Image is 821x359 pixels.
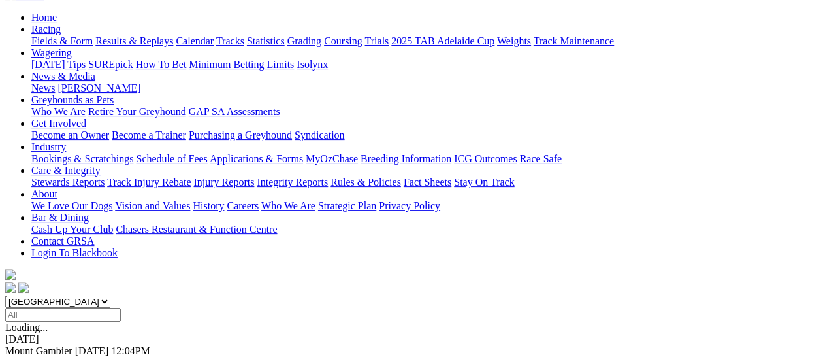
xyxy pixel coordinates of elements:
div: [DATE] [5,333,816,345]
a: Purchasing a Greyhound [189,129,292,141]
a: Minimum Betting Limits [189,59,294,70]
a: Contact GRSA [31,235,94,247]
a: Coursing [324,35,362,46]
a: Grading [287,35,321,46]
a: Injury Reports [193,177,254,188]
a: About [31,188,57,199]
a: Login To Blackbook [31,247,118,258]
img: twitter.svg [18,282,29,293]
a: Careers [227,200,259,211]
a: News & Media [31,71,95,82]
a: Become an Owner [31,129,109,141]
a: History [193,200,224,211]
span: Mount Gambier [5,345,72,356]
a: Race Safe [519,153,561,164]
a: How To Bet [136,59,187,70]
a: 2025 TAB Adelaide Cup [391,35,494,46]
img: logo-grsa-white.png [5,269,16,280]
a: Who We Are [261,200,315,211]
div: Greyhounds as Pets [31,106,816,118]
a: Breeding Information [361,153,451,164]
a: Stay On Track [454,177,514,188]
a: Stewards Reports [31,177,105,188]
a: Tracks [216,35,244,46]
a: Weights [497,35,531,46]
a: Integrity Reports [257,177,328,188]
div: Industry [31,153,816,165]
a: [DATE] Tips [31,59,86,70]
a: Schedule of Fees [136,153,207,164]
a: Calendar [176,35,214,46]
a: SUREpick [88,59,133,70]
a: MyOzChase [306,153,358,164]
a: Who We Are [31,106,86,117]
span: 12:04PM [111,345,150,356]
a: Retire Your Greyhound [88,106,186,117]
a: Syndication [295,129,344,141]
a: Applications & Forms [210,153,303,164]
div: Racing [31,35,816,47]
div: About [31,200,816,212]
span: [DATE] [75,345,109,356]
a: Bar & Dining [31,212,89,223]
a: Track Injury Rebate [107,177,191,188]
a: Industry [31,141,66,152]
a: Trials [364,35,389,46]
a: [PERSON_NAME] [57,82,140,94]
a: Chasers Restaurant & Function Centre [116,224,277,235]
a: Isolynx [297,59,328,70]
div: Care & Integrity [31,177,816,188]
a: We Love Our Dogs [31,200,112,211]
a: Wagering [31,47,72,58]
a: Track Maintenance [534,35,614,46]
div: Bar & Dining [31,224,816,235]
a: Fields & Form [31,35,93,46]
a: Home [31,12,57,23]
a: Vision and Values [115,200,190,211]
input: Select date [5,308,121,322]
img: facebook.svg [5,282,16,293]
a: Racing [31,24,61,35]
a: GAP SA Assessments [189,106,280,117]
a: Fact Sheets [404,177,451,188]
a: Become a Trainer [112,129,186,141]
a: Rules & Policies [330,177,401,188]
a: Bookings & Scratchings [31,153,133,164]
a: News [31,82,55,94]
a: Cash Up Your Club [31,224,113,235]
a: Privacy Policy [379,200,440,211]
div: Wagering [31,59,816,71]
div: News & Media [31,82,816,94]
a: Care & Integrity [31,165,101,176]
a: Statistics [247,35,285,46]
div: Get Involved [31,129,816,141]
a: Greyhounds as Pets [31,94,114,105]
span: Loading... [5,322,48,333]
a: Strategic Plan [318,200,376,211]
a: ICG Outcomes [454,153,517,164]
a: Results & Replays [95,35,173,46]
a: Get Involved [31,118,86,129]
